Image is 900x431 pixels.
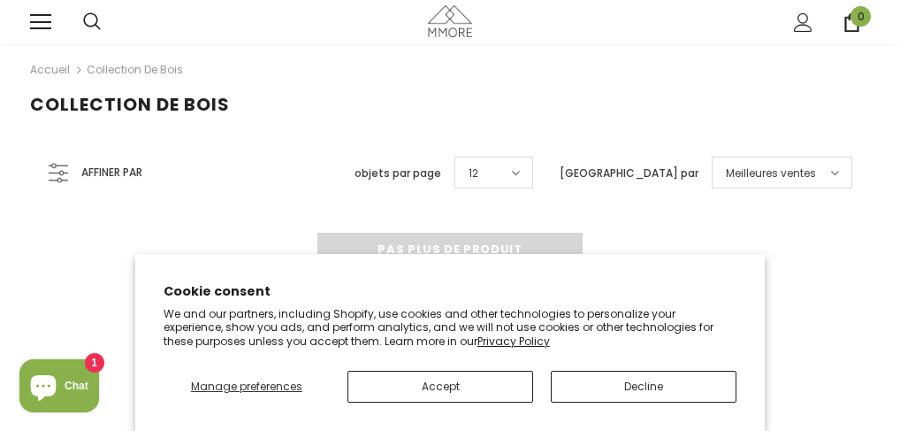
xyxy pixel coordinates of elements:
[551,371,736,403] button: Decline
[428,5,472,36] img: Cas MMORE
[164,371,330,403] button: Manage preferences
[850,6,871,27] span: 0
[469,165,478,182] span: 12
[164,282,737,301] h2: Cookie consent
[191,379,302,394] span: Manage preferences
[560,165,698,182] label: [GEOGRAPHIC_DATA] par
[477,334,550,349] a: Privacy Policy
[355,165,441,182] label: objets par page
[30,59,70,81] a: Accueil
[347,371,533,403] button: Accept
[164,307,737,349] p: We and our partners, including Shopify, use cookies and other technologies to personalize your ex...
[14,359,104,417] inbox-online-store-chat: Shopify online store chat
[726,165,816,182] span: Meilleures ventes
[30,92,230,117] span: Collection de bois
[843,13,861,32] a: 0
[87,62,183,77] a: Collection de bois
[81,163,142,182] span: Affiner par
